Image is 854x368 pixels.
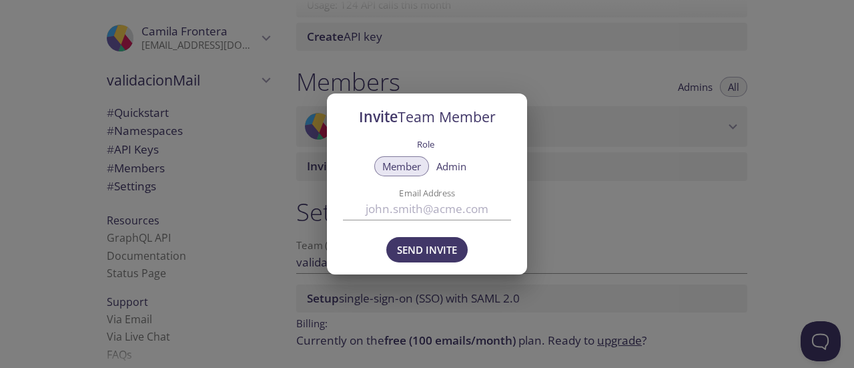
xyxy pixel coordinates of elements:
label: Role [417,135,434,152]
span: Team Member [398,107,496,126]
input: john.smith@acme.com [343,198,511,220]
button: Member [374,156,429,176]
span: Send Invite [397,241,457,258]
span: Invite [359,107,496,126]
label: Email Address [364,188,490,197]
button: Send Invite [386,237,468,262]
button: Admin [428,156,474,176]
